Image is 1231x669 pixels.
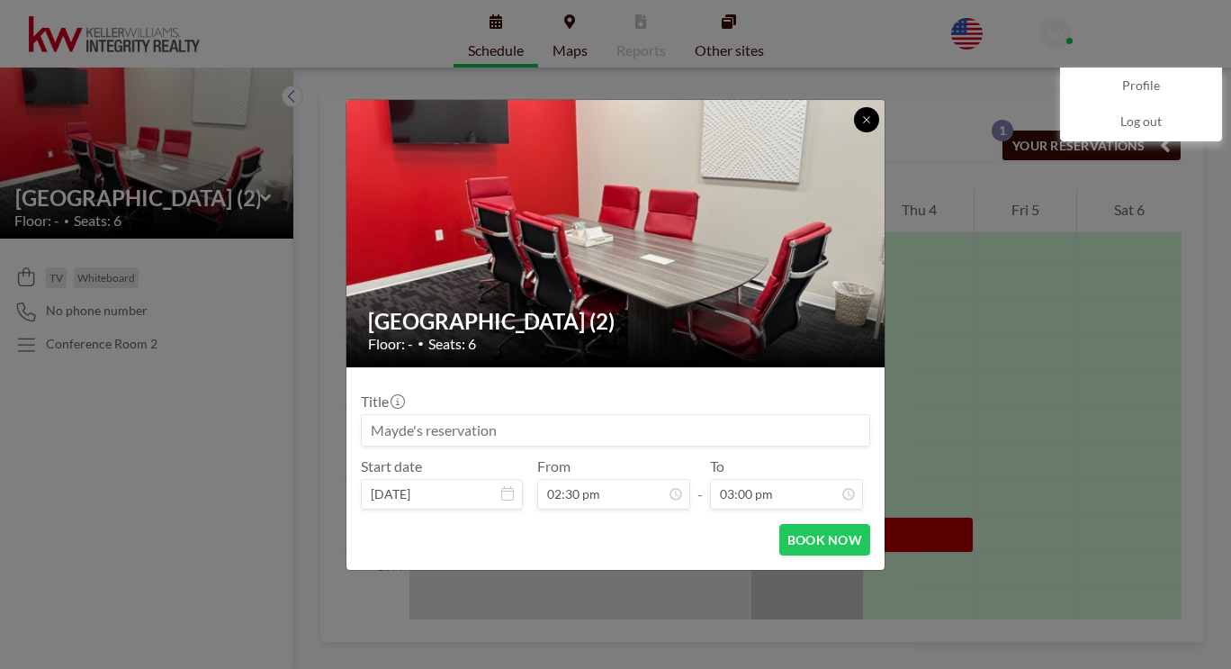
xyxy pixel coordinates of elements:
[1122,77,1160,95] span: Profile
[428,335,476,353] span: Seats: 6
[368,335,413,353] span: Floor: -
[1120,113,1162,131] span: Log out
[368,308,865,335] h2: [GEOGRAPHIC_DATA] (2)
[1061,68,1221,104] a: Profile
[779,524,870,556] button: BOOK NOW
[697,464,703,503] span: -
[710,457,724,475] label: To
[361,393,403,411] label: Title
[362,415,869,446] input: Mayde's reservation
[418,337,424,350] span: •
[346,31,886,436] img: 537.jpg
[537,457,571,475] label: From
[1061,104,1221,140] a: Log out
[361,457,422,475] label: Start date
